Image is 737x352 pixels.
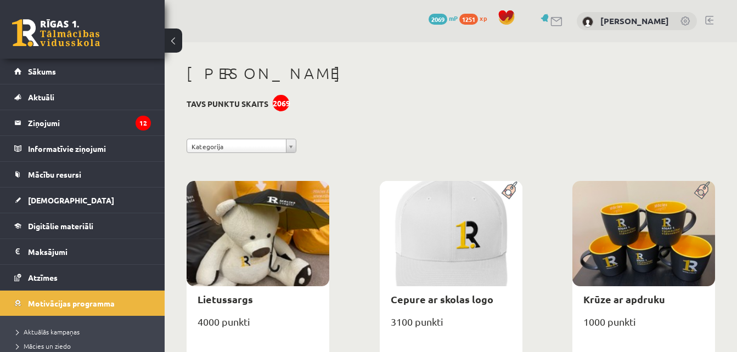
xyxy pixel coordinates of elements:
[690,181,715,200] img: Populāra prece
[16,341,154,351] a: Mācies un ziedo
[391,293,493,305] a: Cepure ar skolas logo
[28,298,115,308] span: Motivācijas programma
[16,342,71,350] span: Mācies un ziedo
[14,136,151,161] a: Informatīvie ziņojumi
[14,291,151,316] a: Motivācijas programma
[14,239,151,264] a: Maksājumi
[28,239,151,264] legend: Maksājumi
[28,195,114,205] span: [DEMOGRAPHIC_DATA]
[187,313,329,340] div: 4000 punkti
[14,59,151,84] a: Sākums
[198,293,253,305] a: Lietussargs
[14,213,151,239] a: Digitālie materiāli
[192,139,282,154] span: Kategorija
[187,99,268,109] h3: Tavs punktu skaits
[459,14,478,25] span: 1251
[187,139,296,153] a: Kategorija
[449,14,458,22] span: mP
[273,95,289,111] div: 2069
[12,19,100,47] a: Rīgas 1. Tālmācības vidusskola
[14,84,151,110] a: Aktuāli
[14,265,151,290] a: Atzīmes
[480,14,487,22] span: xp
[498,181,522,200] img: Populāra prece
[28,221,93,231] span: Digitālie materiāli
[28,110,151,135] legend: Ziņojumi
[14,162,151,187] a: Mācību resursi
[28,66,56,76] span: Sākums
[16,327,80,336] span: Aktuālās kampaņas
[14,110,151,135] a: Ziņojumi12
[28,169,81,179] span: Mācību resursi
[14,188,151,213] a: [DEMOGRAPHIC_DATA]
[572,313,715,340] div: 1000 punkti
[380,313,522,340] div: 3100 punkti
[600,15,669,26] a: [PERSON_NAME]
[136,116,151,130] i: 12
[583,293,665,305] a: Krūze ar apdruku
[429,14,447,25] span: 2069
[459,14,492,22] a: 1251 xp
[429,14,458,22] a: 2069 mP
[28,272,58,282] span: Atzīmes
[16,327,154,337] a: Aktuālās kampaņas
[187,64,715,83] h1: [PERSON_NAME]
[28,136,151,161] legend: Informatīvie ziņojumi
[582,16,593,27] img: Elizabete Kaupere
[28,92,54,102] span: Aktuāli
